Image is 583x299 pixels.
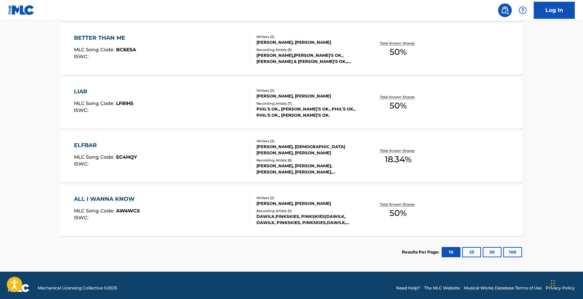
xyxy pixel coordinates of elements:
[74,141,137,149] div: ELFBAR
[390,207,407,219] span: 50 %
[74,88,133,96] div: LIAR
[256,213,360,226] div: DAWILK,PINKSKIES, PINKSKIES|DAWILK, DAWILK, PINKSKIES, PINKSKIES,DAWILK, PINKSKIES|DAWILK
[256,106,360,118] div: PHIL'S OK., [PERSON_NAME]'S OK., PHIL'S OK., PHIL'S OK., [PERSON_NAME]'S OK.
[60,131,523,182] a: ELFBARMLC Song Code:EC4HQYISWC:Writers (3)[PERSON_NAME], [DEMOGRAPHIC_DATA][PERSON_NAME], [PERSON...
[256,139,360,144] div: Writers ( 3 )
[380,202,417,207] p: Total Known Shares:
[390,100,407,112] span: 50 %
[74,161,90,167] span: ISWC :
[424,285,460,291] a: The MLC Website
[498,3,512,17] a: Public Search
[60,24,523,75] a: BETTER THAN MEMLC Song Code:BC6ESAISWC:Writers (2)[PERSON_NAME], [PERSON_NAME]Recording Artists (...
[74,100,116,106] span: MLC Song Code :
[256,88,360,93] div: Writers ( 2 )
[380,41,417,46] p: Total Known Shares:
[74,53,90,60] span: ISWC :
[534,2,575,19] a: Log In
[116,154,137,160] span: EC4HQY
[256,158,360,163] div: Recording Artists ( 8 )
[546,285,575,291] a: Privacy Policy
[256,52,360,65] div: [PERSON_NAME],[PERSON_NAME]'S OK., [PERSON_NAME] & [PERSON_NAME]'S OK., [PERSON_NAME], [PERSON_NA...
[256,101,360,106] div: Recording Artists ( 7 )
[256,34,360,39] div: Writers ( 2 )
[256,208,360,213] div: Recording Artists ( 5 )
[256,39,360,45] div: [PERSON_NAME], [PERSON_NAME]
[396,285,420,291] a: Need Help?
[74,208,116,214] span: MLC Song Code :
[74,195,140,203] div: ALL I WANNA KNOW
[549,266,583,299] div: Widget chat
[116,208,140,214] span: AW4WCX
[60,185,523,236] a: ALL I WANNA KNOWMLC Song Code:AW4WCXISWC:Writers (2)[PERSON_NAME], [PERSON_NAME]Recording Artists...
[503,247,522,257] button: 100
[390,46,407,58] span: 50 %
[74,34,136,42] div: BETTER THAN ME
[74,47,116,53] span: MLC Song Code :
[483,247,502,257] button: 50
[402,249,441,255] p: Results Per Page:
[551,273,555,294] div: Trascina
[519,6,527,14] img: help
[256,200,360,207] div: [PERSON_NAME], [PERSON_NAME]
[256,195,360,200] div: Writers ( 2 )
[380,148,417,153] p: Total Known Shares:
[256,93,360,99] div: [PERSON_NAME], [PERSON_NAME]
[256,47,360,52] div: Recording Artists ( 5 )
[38,285,117,291] span: Mechanical Licensing Collective © 2025
[74,154,116,160] span: MLC Song Code :
[8,5,35,15] img: MLC Logo
[462,247,481,257] button: 25
[380,94,417,100] p: Total Known Shares:
[501,6,509,14] img: search
[256,163,360,175] div: [PERSON_NAME], [PERSON_NAME], [PERSON_NAME], [PERSON_NAME], [PERSON_NAME]
[256,144,360,156] div: [PERSON_NAME], [DEMOGRAPHIC_DATA][PERSON_NAME], [PERSON_NAME]
[74,107,90,113] span: ISWC :
[549,266,583,299] iframe: Chat Widget
[74,214,90,221] span: ISWC :
[464,285,542,291] a: Musical Works Database Terms of Use
[385,153,411,166] span: 18.34 %
[60,77,523,129] a: LIARMLC Song Code:LF81H5ISWC:Writers (2)[PERSON_NAME], [PERSON_NAME]Recording Artists (7)PHIL'S O...
[442,247,460,257] button: 10
[116,100,133,106] span: LF81H5
[116,47,136,53] span: BC6ESA
[516,3,530,17] div: Help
